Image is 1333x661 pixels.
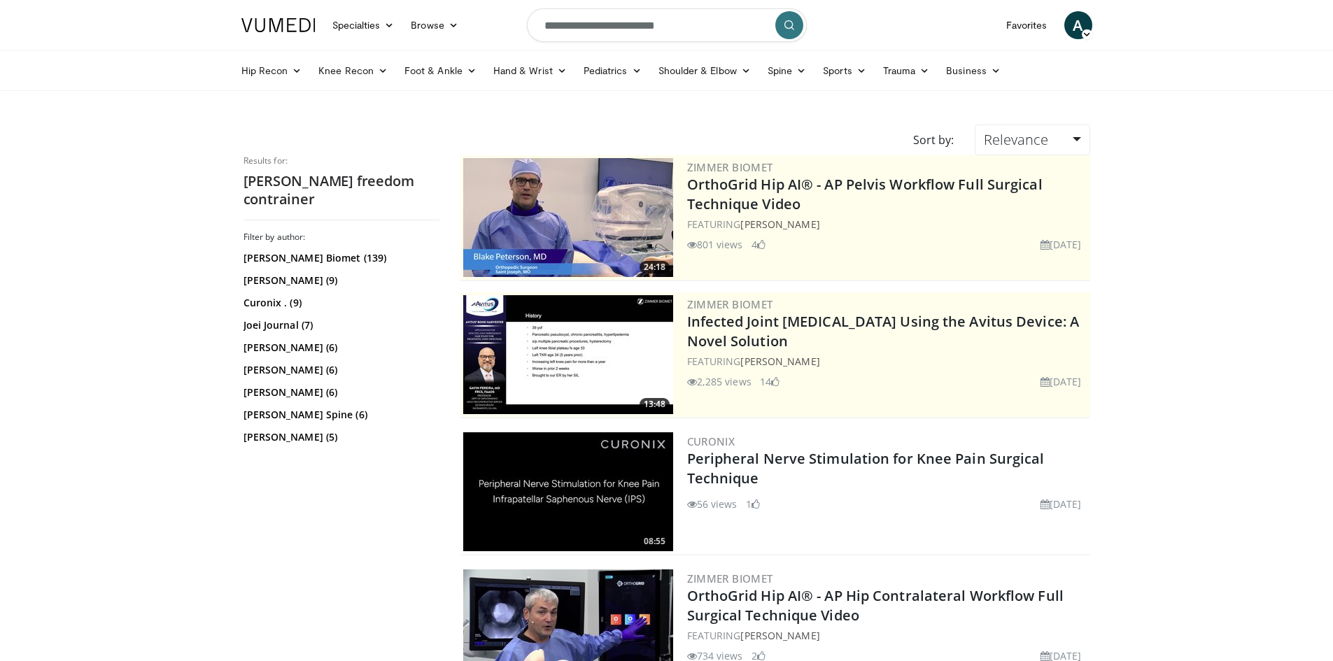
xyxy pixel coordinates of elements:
[324,11,403,39] a: Specialties
[687,297,773,311] a: Zimmer Biomet
[1041,374,1082,389] li: [DATE]
[1041,497,1082,511] li: [DATE]
[746,497,760,511] li: 1
[687,237,743,252] li: 801 views
[244,251,436,265] a: [PERSON_NAME] Biomet (139)
[241,18,316,32] img: VuMedi Logo
[463,432,673,551] a: 08:55
[244,172,439,208] h2: [PERSON_NAME] freedom contrainer
[814,57,875,85] a: Sports
[396,57,485,85] a: Foot & Ankle
[938,57,1009,85] a: Business
[650,57,759,85] a: Shoulder & Elbow
[244,232,439,243] h3: Filter by author:
[244,296,436,310] a: Curonix . (9)
[984,130,1048,149] span: Relevance
[687,571,773,585] a: Zimmer Biomet
[244,408,436,422] a: [PERSON_NAME] Spine (6)
[244,430,436,444] a: [PERSON_NAME] (5)
[640,398,670,411] span: 13:48
[687,374,752,389] li: 2,285 views
[244,318,436,332] a: Joei Journal (7)
[463,295,673,414] a: 13:48
[759,57,814,85] a: Spine
[244,341,436,355] a: [PERSON_NAME] (6)
[640,535,670,548] span: 08:55
[463,432,673,551] img: 5533325e-ad2b-4571-99ce-f5ffe9164c38.300x170_q85_crop-smart_upscale.jpg
[760,374,780,389] li: 14
[687,628,1087,643] div: FEATURING
[687,497,738,511] li: 56 views
[575,57,650,85] a: Pediatrics
[402,11,467,39] a: Browse
[244,385,436,399] a: [PERSON_NAME] (6)
[975,125,1089,155] a: Relevance
[752,237,766,252] li: 4
[463,295,673,414] img: 6109daf6-8797-4a77-88a1-edd099c0a9a9.300x170_q85_crop-smart_upscale.jpg
[244,363,436,377] a: [PERSON_NAME] (6)
[687,217,1087,232] div: FEATURING
[1041,237,1082,252] li: [DATE]
[740,629,819,642] a: [PERSON_NAME]
[244,155,439,166] p: Results for:
[740,218,819,231] a: [PERSON_NAME]
[998,11,1056,39] a: Favorites
[687,449,1045,488] a: Peripheral Nerve Stimulation for Knee Pain Surgical Technique
[244,273,436,287] a: [PERSON_NAME] (9)
[527,8,807,42] input: Search topics, interventions
[687,586,1064,625] a: OrthoGrid Hip AI® - AP Hip Contralateral Workflow Full Surgical Technique Video
[485,57,575,85] a: Hand & Wrist
[687,160,773,174] a: Zimmer Biomet
[463,158,673,277] img: c80c1d29-5d08-4b57-b833-2b3295cd5297.300x170_q85_crop-smart_upscale.jpg
[640,261,670,273] span: 24:18
[687,434,735,448] a: Curonix
[687,312,1080,350] a: Infected Joint [MEDICAL_DATA] Using the Avitus Device: A Novel Solution
[1064,11,1092,39] a: A
[310,57,396,85] a: Knee Recon
[463,158,673,277] a: 24:18
[903,125,964,155] div: Sort by:
[687,354,1087,369] div: FEATURING
[875,57,938,85] a: Trauma
[687,175,1043,213] a: OrthoGrid Hip AI® - AP Pelvis Workflow Full Surgical Technique Video
[740,355,819,368] a: [PERSON_NAME]
[233,57,311,85] a: Hip Recon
